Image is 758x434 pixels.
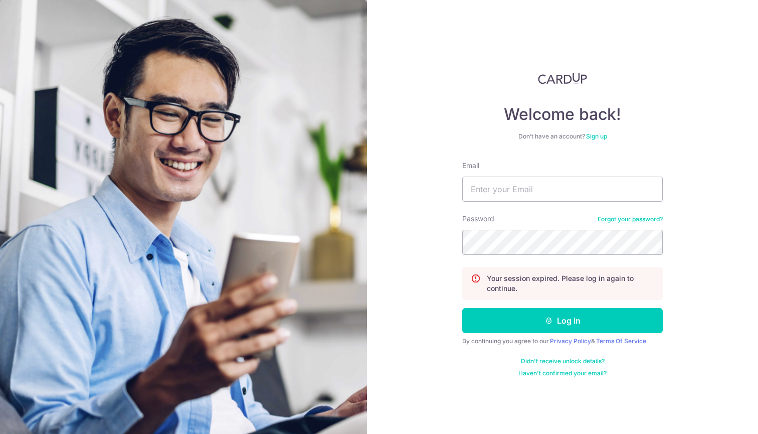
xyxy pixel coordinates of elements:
input: Enter your Email [462,177,663,202]
p: Your session expired. Please log in again to continue. [487,273,654,294]
a: Privacy Policy [550,337,591,345]
a: Forgot your password? [598,215,663,223]
div: Don’t have an account? [462,132,663,140]
a: Sign up [586,132,607,140]
a: Terms Of Service [596,337,646,345]
h4: Welcome back! [462,104,663,124]
label: Email [462,161,479,171]
a: Didn't receive unlock details? [521,357,605,365]
div: By continuing you agree to our & [462,337,663,345]
img: CardUp Logo [538,72,587,84]
a: Haven't confirmed your email? [518,369,607,377]
label: Password [462,214,494,224]
button: Log in [462,308,663,333]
